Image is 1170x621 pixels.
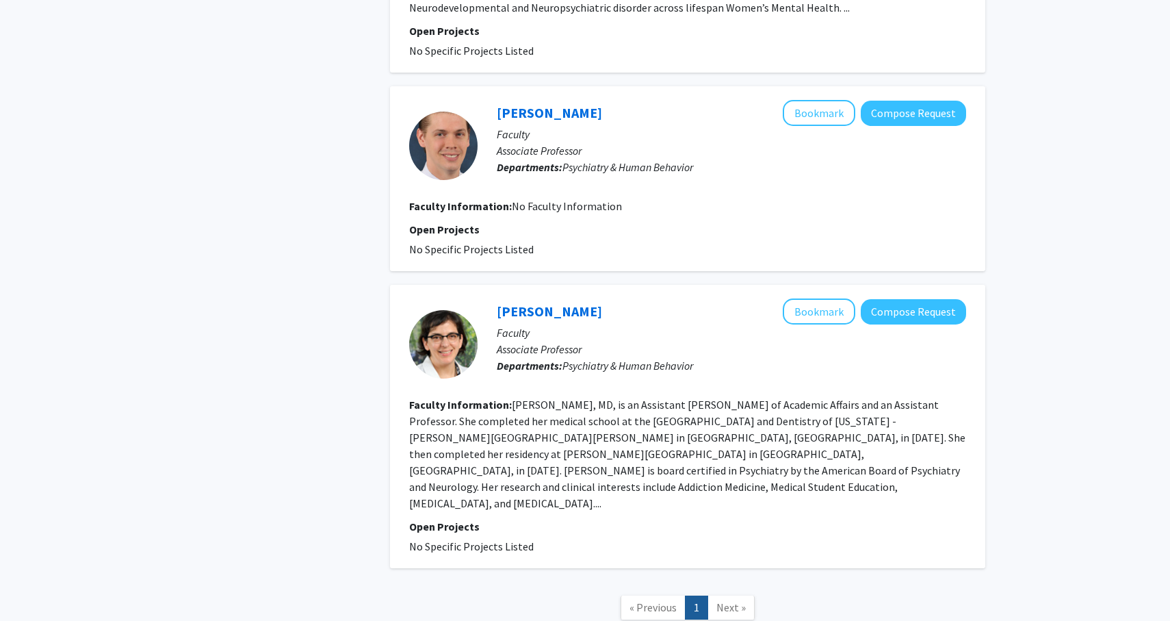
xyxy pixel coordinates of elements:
[409,518,966,535] p: Open Projects
[497,359,562,372] b: Departments:
[621,596,686,620] a: Previous Page
[562,359,693,372] span: Psychiatry & Human Behavior
[707,596,755,620] a: Next Page
[497,341,966,357] p: Associate Professor
[497,325,966,341] p: Faculty
[10,559,58,611] iframe: Chat
[512,199,622,213] span: No Faculty Information
[783,100,855,126] button: Add Matthew Wintersteen to Bookmarks
[629,600,677,614] span: « Previous
[409,540,534,553] span: No Specific Projects Listed
[861,299,966,325] button: Compose Request to Abigail Kay
[409,398,512,411] b: Faculty Information:
[783,299,855,325] button: Add Abigail Kay to Bookmarks
[409,221,966,238] p: Open Projects
[716,600,746,614] span: Next »
[409,23,966,39] p: Open Projects
[409,242,534,256] span: No Specific Projects Listed
[497,104,602,121] a: [PERSON_NAME]
[497,160,562,174] b: Departments:
[409,398,965,510] fg-read-more: [PERSON_NAME], MD, is an Assistant [PERSON_NAME] of Academic Affairs and an Assistant Professor. ...
[562,160,693,174] span: Psychiatry & Human Behavior
[409,199,512,213] b: Faculty Information:
[861,101,966,126] button: Compose Request to Matthew Wintersteen
[497,142,966,159] p: Associate Professor
[497,126,966,142] p: Faculty
[409,44,534,58] span: No Specific Projects Listed
[497,303,602,320] a: [PERSON_NAME]
[685,596,708,620] a: 1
